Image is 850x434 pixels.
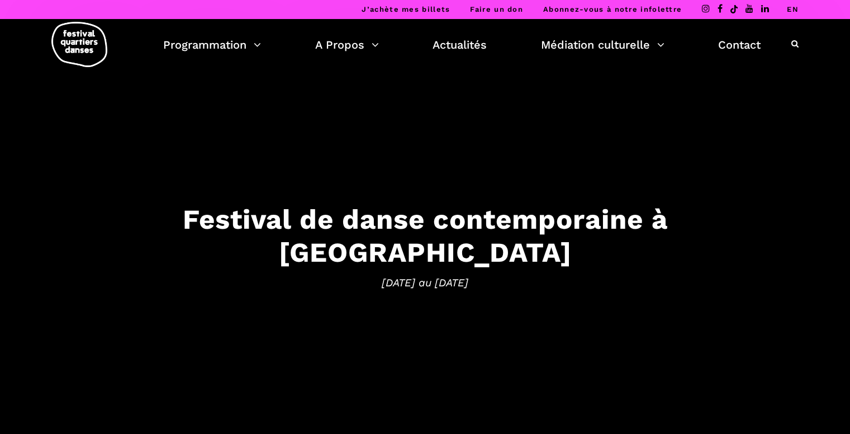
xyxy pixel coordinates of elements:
h3: Festival de danse contemporaine à [GEOGRAPHIC_DATA] [79,203,772,269]
a: Contact [718,35,761,54]
a: Programmation [163,35,261,54]
a: Actualités [433,35,487,54]
a: A Propos [315,35,379,54]
a: EN [787,5,799,13]
img: logo-fqd-med [51,22,107,67]
a: Médiation culturelle [541,35,664,54]
a: Abonnez-vous à notre infolettre [543,5,682,13]
span: [DATE] au [DATE] [79,274,772,291]
a: J’achète mes billets [362,5,450,13]
a: Faire un don [470,5,523,13]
